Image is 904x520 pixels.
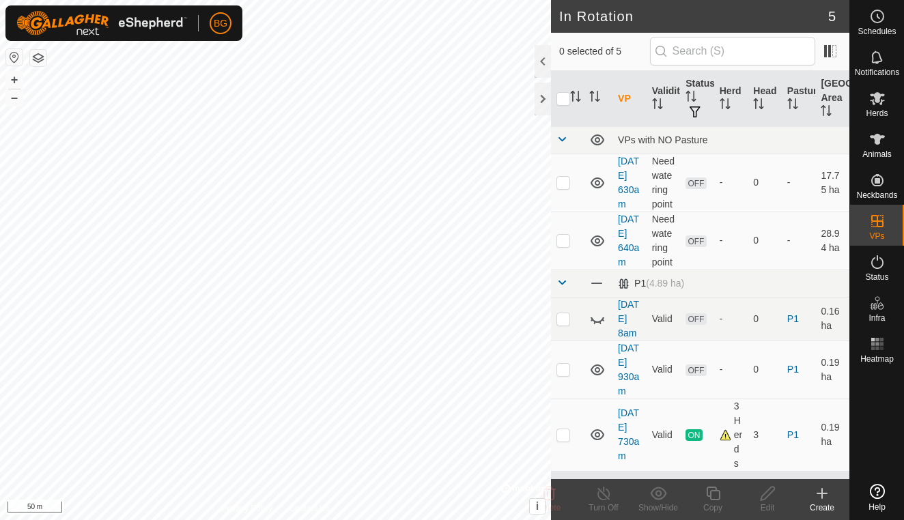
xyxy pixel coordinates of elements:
div: P1 [618,278,684,289]
p-sorticon: Activate to sort [821,107,832,118]
th: Herd [714,71,748,127]
td: Need watering point [647,212,681,270]
td: 28.94 ha [815,212,849,270]
span: Help [868,503,886,511]
span: Schedules [858,27,896,35]
p-sorticon: Activate to sort [652,100,663,111]
td: Valid [647,297,681,341]
span: BG [214,16,227,31]
p-sorticon: Activate to sort [753,100,764,111]
td: 0 [748,341,782,399]
button: Reset Map [6,49,23,66]
span: OFF [686,177,706,189]
p-sorticon: Activate to sort [570,93,581,104]
div: - [720,362,743,377]
img: Gallagher Logo [16,11,187,35]
p-sorticon: Activate to sort [589,93,600,104]
div: - [720,175,743,190]
input: Search (S) [650,37,815,66]
div: Copy [686,502,740,514]
span: Status [865,273,888,281]
div: Edit [740,502,795,514]
th: Validity [647,71,681,127]
a: P1 [787,364,799,375]
th: Status [680,71,714,127]
span: 5 [828,6,836,27]
span: Animals [862,150,892,158]
span: OFF [686,235,706,247]
a: [DATE] 730am [618,407,639,461]
button: i [530,499,545,514]
td: 0.16 ha [815,297,849,341]
th: [GEOGRAPHIC_DATA] Area [815,71,849,127]
td: 0.19 ha [815,341,849,399]
td: 0 [748,297,782,341]
div: - [720,312,743,326]
span: i [536,500,539,512]
div: Show/Hide [631,502,686,514]
span: Infra [868,314,885,322]
td: Need watering point [647,154,681,212]
th: Pasture [782,71,816,127]
div: Turn Off [576,502,631,514]
div: Create [795,502,849,514]
div: 3 Herds [720,399,743,471]
a: Privacy Policy [222,502,273,515]
td: 0 [748,154,782,212]
td: Valid [647,341,681,399]
a: Help [850,478,904,517]
a: P1 [787,313,799,324]
a: [DATE] 930am [618,343,639,396]
a: [DATE] 8am [618,299,639,338]
a: Contact Us [289,502,329,515]
span: ON [686,429,702,441]
a: [DATE] 630am [618,156,639,210]
td: 0.19 ha [815,399,849,471]
td: 3 [748,399,782,471]
td: 17.75 ha [815,154,849,212]
span: VPs [869,232,884,240]
td: Valid [647,399,681,471]
p-sorticon: Activate to sort [787,100,798,111]
span: Notifications [855,68,899,76]
span: (4.89 ha) [646,278,684,289]
span: Heatmap [860,355,894,363]
div: VPs with NO Pasture [618,134,844,145]
button: Map Layers [30,50,46,66]
td: - [782,212,816,270]
span: Herds [866,109,888,117]
span: OFF [686,364,706,376]
p-sorticon: Activate to sort [720,100,731,111]
td: - [782,154,816,212]
a: P1 [787,429,799,440]
th: VP [612,71,647,127]
button: – [6,89,23,106]
h2: In Rotation [559,8,828,25]
a: [DATE] 640am [618,214,639,268]
td: 0 [748,212,782,270]
p-sorticon: Activate to sort [686,93,696,104]
span: OFF [686,313,706,325]
span: Neckbands [856,191,897,199]
span: 0 selected of 5 [559,44,650,59]
button: + [6,72,23,88]
div: - [720,233,743,248]
th: Head [748,71,782,127]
